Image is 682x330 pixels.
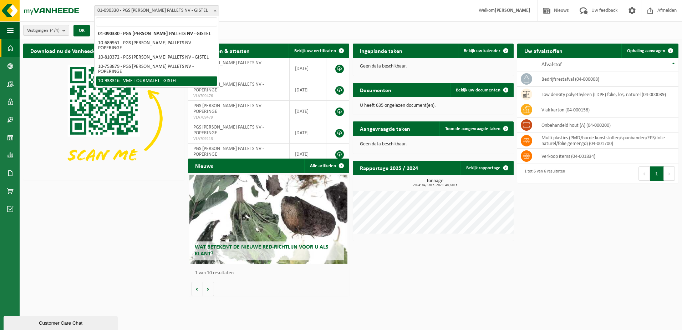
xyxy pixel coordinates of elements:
[203,282,214,296] button: Volgende
[193,82,264,93] span: PGS [PERSON_NAME] PALLETS NV - POPERINGE
[521,166,565,181] div: 1 tot 6 van 6 resultaten
[536,102,678,117] td: vlak karton (04-000158)
[460,161,513,175] a: Bekijk rapportage
[193,60,264,71] span: PGS [PERSON_NAME] PALLETS NV - POPERINGE
[290,58,326,79] td: [DATE]
[495,8,530,13] strong: [PERSON_NAME]
[517,44,570,57] h2: Uw afvalstoffen
[627,49,665,53] span: Ophaling aanvragen
[445,126,500,131] span: Toon de aangevraagde taken
[294,49,336,53] span: Bekijk uw certificaten
[193,146,264,157] span: PGS [PERSON_NAME] PALLETS NV - POPERINGE
[95,6,219,16] span: 01-090330 - PGS DE BACKER PALLETS NV - GISTEL
[96,39,217,53] li: 10-689951 - PGS [PERSON_NAME] PALLETS NV - POPERINGE
[23,44,118,57] h2: Download nu de Vanheede+ app!
[96,53,217,62] li: 10-810372 - PGS [PERSON_NAME] PALLETS NV - GISTEL
[360,64,507,69] p: Geen data beschikbaar.
[464,49,500,53] span: Bekijk uw kalender
[353,161,425,175] h2: Rapportage 2025 / 2024
[356,179,514,187] h3: Tonnage
[536,71,678,87] td: bedrijfsrestafval (04-000008)
[650,166,664,181] button: 1
[50,28,60,33] count: (4/4)
[189,175,347,264] a: Wat betekent de nieuwe RED-richtlijn voor u als klant?
[188,159,220,172] h2: Nieuws
[290,101,326,122] td: [DATE]
[541,62,562,67] span: Afvalstof
[193,136,284,142] span: VLA709213
[290,144,326,165] td: [DATE]
[638,166,650,181] button: Previous
[289,44,348,58] a: Bekijk uw certificaten
[4,314,119,330] iframe: chat widget
[94,5,219,16] span: 01-090330 - PGS DE BACKER PALLETS NV - GISTEL
[27,25,60,36] span: Vestigingen
[360,142,507,147] p: Geen data beschikbaar.
[536,117,678,133] td: onbehandeld hout (A) (04-000200)
[304,159,348,173] a: Alle artikelen
[192,282,203,296] button: Vorige
[536,87,678,102] td: low density polyethyleen (LDPE) folie, los, naturel (04-000039)
[290,79,326,101] td: [DATE]
[193,93,284,99] span: VLA709476
[458,44,513,58] a: Bekijk uw kalender
[290,122,326,144] td: [DATE]
[23,25,69,36] button: Vestigingen(4/4)
[353,83,398,97] h2: Documenten
[456,88,500,92] span: Bekijk uw documenten
[353,121,417,135] h2: Aangevraagde taken
[193,115,284,120] span: VLA709479
[664,166,675,181] button: Next
[96,62,217,76] li: 10-753879 - PGS [PERSON_NAME] PALLETS NV - POPERINGE
[536,133,678,149] td: multi plastics (PMD/harde kunststoffen/spanbanden/EPS/folie naturel/folie gemengd) (04-001700)
[356,184,514,187] span: 2024: 84,530 t - 2025: 48,610 t
[621,44,678,58] a: Ophaling aanvragen
[73,25,90,36] button: OK
[96,76,217,86] li: 10-938316 - VME TOURMALET - GISTEL
[353,44,409,57] h2: Ingeplande taken
[23,58,184,179] img: Download de VHEPlus App
[96,29,217,39] li: 01-090330 - PGS [PERSON_NAME] PALLETS NV - GISTEL
[188,44,257,57] h2: Certificaten & attesten
[439,121,513,136] a: Toon de aangevraagde taken
[193,125,264,136] span: PGS [PERSON_NAME] PALLETS NV - POPERINGE
[536,149,678,164] td: verkoop items (04-001834)
[193,103,264,114] span: PGS [PERSON_NAME] PALLETS NV - POPERINGE
[360,103,507,108] p: U heeft 635 ongelezen document(en).
[193,72,284,77] span: VLA900957
[195,271,346,276] p: 1 van 10 resultaten
[450,83,513,97] a: Bekijk uw documenten
[195,244,329,257] span: Wat betekent de nieuwe RED-richtlijn voor u als klant?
